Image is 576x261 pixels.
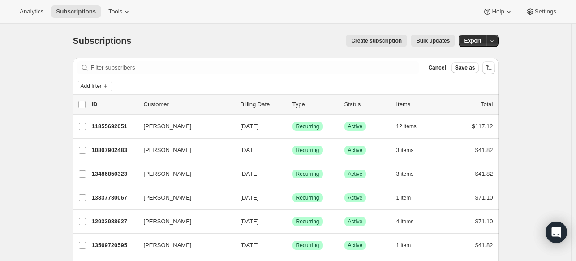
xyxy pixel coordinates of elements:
span: [DATE] [241,147,259,153]
button: 12 items [396,120,426,133]
span: Help [492,8,504,15]
span: Active [348,218,363,225]
button: Help [477,5,518,18]
span: Recurring [296,123,319,130]
button: 4 items [396,215,424,228]
p: 13486850323 [92,170,137,178]
p: Customer [144,100,233,109]
div: 13569720595[PERSON_NAME][DATE]SuccessRecurringSuccessActive1 item$41.82 [92,239,493,252]
span: 4 items [396,218,414,225]
input: Filter subscribers [91,61,420,74]
span: $71.10 [475,218,493,225]
span: 12 items [396,123,417,130]
button: [PERSON_NAME] [138,167,228,181]
span: 1 item [396,242,411,249]
span: Bulk updates [416,37,450,44]
span: [DATE] [241,218,259,225]
button: Add filter [77,81,112,91]
p: Billing Date [241,100,285,109]
div: Open Intercom Messenger [546,222,567,243]
button: [PERSON_NAME] [138,119,228,134]
span: Create subscription [351,37,402,44]
button: Settings [520,5,562,18]
p: ID [92,100,137,109]
span: Recurring [296,170,319,178]
span: [DATE] [241,123,259,130]
span: Recurring [296,242,319,249]
span: 3 items [396,147,414,154]
span: [DATE] [241,170,259,177]
span: [PERSON_NAME] [144,241,192,250]
div: Type [292,100,337,109]
button: Subscriptions [51,5,101,18]
span: Active [348,194,363,201]
span: Active [348,242,363,249]
button: [PERSON_NAME] [138,191,228,205]
span: $117.12 [472,123,493,130]
p: 12933988627 [92,217,137,226]
button: Cancel [425,62,449,73]
span: Save as [455,64,475,71]
p: 10807902483 [92,146,137,155]
button: Export [459,35,486,47]
div: 12933988627[PERSON_NAME][DATE]SuccessRecurringSuccessActive4 items$71.10 [92,215,493,228]
span: Export [464,37,481,44]
p: Status [344,100,389,109]
span: [PERSON_NAME] [144,122,192,131]
div: 11855692051[PERSON_NAME][DATE]SuccessRecurringSuccessActive12 items$117.12 [92,120,493,133]
button: 1 item [396,239,421,252]
button: 1 item [396,191,421,204]
div: IDCustomerBilling DateTypeStatusItemsTotal [92,100,493,109]
button: Tools [103,5,137,18]
span: Analytics [20,8,43,15]
span: Settings [535,8,556,15]
span: $71.10 [475,194,493,201]
button: [PERSON_NAME] [138,214,228,229]
span: 1 item [396,194,411,201]
span: 3 items [396,170,414,178]
span: [PERSON_NAME] [144,170,192,178]
span: [PERSON_NAME] [144,146,192,155]
span: Tools [108,8,122,15]
div: 13486850323[PERSON_NAME][DATE]SuccessRecurringSuccessActive3 items$41.82 [92,168,493,180]
span: [DATE] [241,242,259,248]
span: $41.82 [475,147,493,153]
span: Active [348,147,363,154]
span: $41.82 [475,170,493,177]
span: Cancel [428,64,446,71]
button: [PERSON_NAME] [138,238,228,252]
span: Recurring [296,147,319,154]
button: Create subscription [346,35,407,47]
div: 13837730067[PERSON_NAME][DATE]SuccessRecurringSuccessActive1 item$71.10 [92,191,493,204]
span: Recurring [296,218,319,225]
button: 3 items [396,144,424,157]
span: Recurring [296,194,319,201]
button: Sort the results [482,61,495,74]
span: Subscriptions [73,36,132,46]
span: Add filter [81,83,102,90]
p: Total [481,100,493,109]
span: Active [348,123,363,130]
button: 3 items [396,168,424,180]
span: [PERSON_NAME] [144,217,192,226]
button: [PERSON_NAME] [138,143,228,157]
button: Save as [451,62,479,73]
span: Active [348,170,363,178]
button: Bulk updates [411,35,455,47]
p: 13569720595 [92,241,137,250]
span: [DATE] [241,194,259,201]
p: 13837730067 [92,193,137,202]
span: Subscriptions [56,8,96,15]
button: Analytics [14,5,49,18]
span: $41.82 [475,242,493,248]
div: Items [396,100,441,109]
div: 10807902483[PERSON_NAME][DATE]SuccessRecurringSuccessActive3 items$41.82 [92,144,493,157]
span: [PERSON_NAME] [144,193,192,202]
p: 11855692051 [92,122,137,131]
